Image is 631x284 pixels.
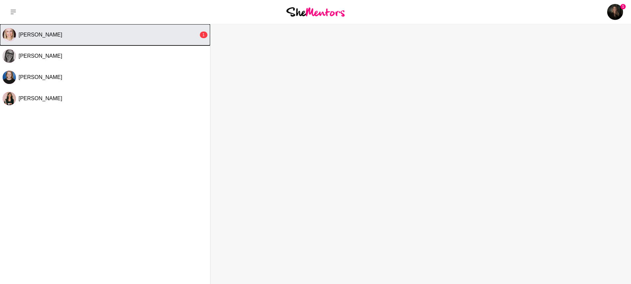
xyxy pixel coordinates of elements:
div: Hannah Legge [3,71,16,84]
div: Charlie Clarke [3,49,16,63]
img: Marisse van den Berg [607,4,623,20]
span: 1 [620,4,626,9]
span: [PERSON_NAME] [19,32,62,37]
img: C [3,49,16,63]
span: [PERSON_NAME] [19,74,62,80]
div: Mariana Queiroz [3,92,16,105]
img: M [3,92,16,105]
img: H [3,71,16,84]
img: She Mentors Logo [286,7,345,16]
div: Emily Burnham [3,28,16,41]
span: [PERSON_NAME] [19,96,62,101]
img: E [3,28,16,41]
div: 1 [200,32,207,38]
span: [PERSON_NAME] [19,53,62,59]
a: Marisse van den Berg1 [607,4,623,20]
